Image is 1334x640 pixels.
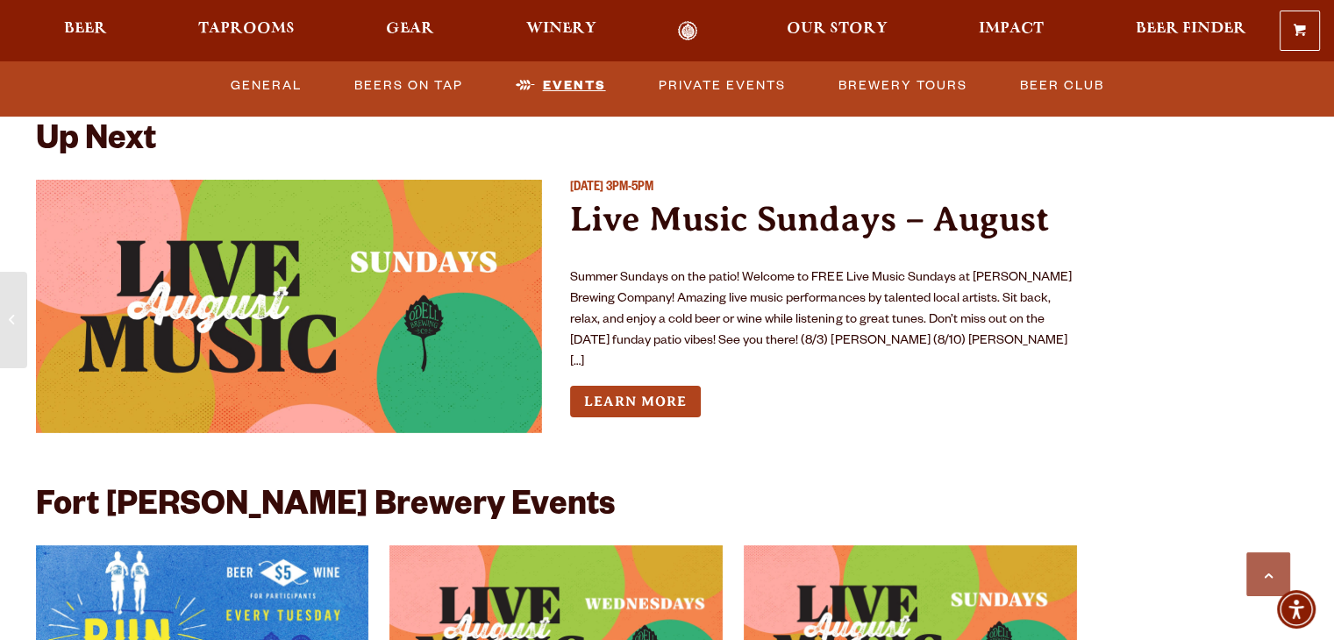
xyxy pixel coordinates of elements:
h2: Fort [PERSON_NAME] Brewery Events [36,489,615,528]
span: Beer Finder [1135,22,1245,36]
a: Live Music Sundays – August [570,199,1049,238]
a: View event details [36,180,543,433]
a: Taprooms [187,21,306,41]
a: General [224,66,309,106]
a: Our Story [775,21,899,41]
h2: Up Next [36,124,156,162]
div: Accessibility Menu [1277,590,1316,629]
span: 3PM-5PM [606,181,653,196]
span: [DATE] [570,181,603,196]
a: Events [509,66,613,106]
a: Learn more about Live Music Sundays – August [570,386,701,418]
p: Summer Sundays on the patio! Welcome to FREE Live Music Sundays at [PERSON_NAME] Brewing Company!... [570,268,1077,373]
span: Impact [979,22,1044,36]
span: Our Story [787,22,888,36]
a: Beer Finder [1124,21,1257,41]
span: Taprooms [198,22,295,36]
a: Winery [515,21,608,41]
span: Gear [386,22,434,36]
span: Beer [64,22,107,36]
a: Beers on Tap [347,66,470,106]
a: Private Events [652,66,793,106]
a: Gear [375,21,446,41]
span: Winery [526,22,596,36]
a: Scroll to top [1246,552,1290,596]
a: Brewery Tours [831,66,974,106]
a: Beer Club [1013,66,1111,106]
a: Odell Home [655,21,721,41]
a: Impact [967,21,1055,41]
a: Beer [53,21,118,41]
